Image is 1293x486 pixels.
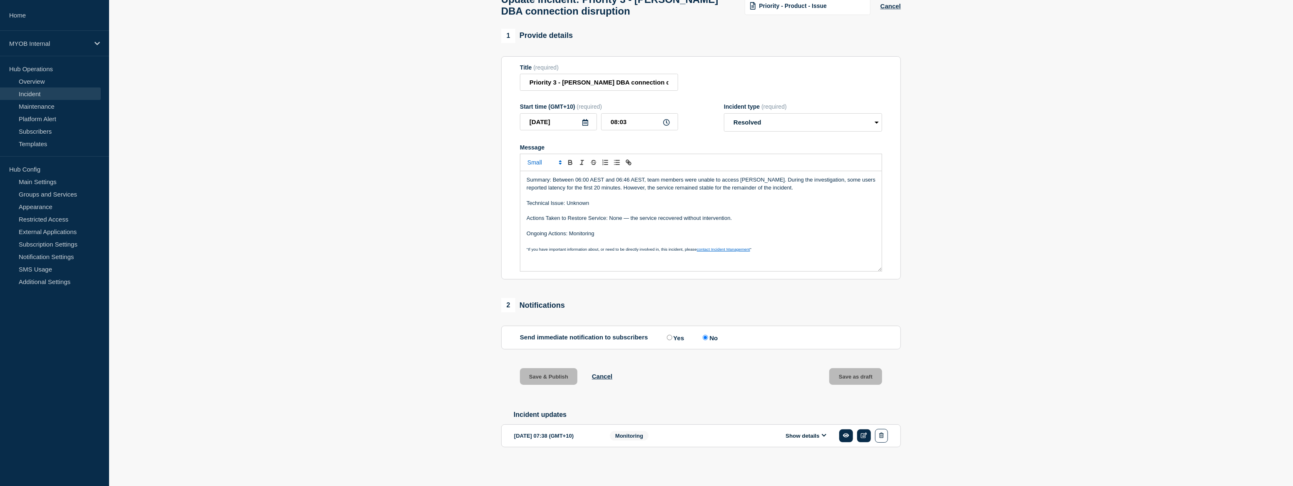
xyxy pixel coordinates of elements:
[576,157,588,167] button: Toggle italic text
[524,157,564,167] span: Font size
[588,157,599,167] button: Toggle strikethrough text
[514,411,901,419] h2: Incident updates
[9,40,89,47] p: MYOB Internal
[564,157,576,167] button: Toggle bold text
[611,157,623,167] button: Toggle bulleted list
[599,157,611,167] button: Toggle ordered list
[759,2,827,9] span: Priority - Product - Issue
[527,176,875,192] p: Summary: Between 06:00 AEST and 06:46 AEST, team members were unable to access [PERSON_NAME]. Dur...
[501,298,515,312] span: 2
[520,171,882,271] div: Message
[501,29,573,43] div: Provide details
[520,368,577,385] button: Save & Publish
[577,103,602,110] span: (required)
[701,334,718,341] label: No
[665,334,684,341] label: Yes
[527,247,697,252] span: "If you have important information about, or need to be directly involved in, this incident, please
[592,373,612,380] button: Cancel
[501,298,565,312] div: Notifications
[520,64,678,71] div: Title
[724,113,882,132] select: Incident type
[520,334,882,341] div: Send immediate notification to subscribers
[697,247,750,252] a: contact Incident Management
[527,214,875,222] p: Actions Taken to Restore Service: None — the service recovered without intervention.
[533,64,559,71] span: (required)
[623,157,634,167] button: Toggle link
[501,29,515,43] span: 1
[610,431,649,441] span: Monitoring
[724,103,882,110] div: Incident type
[750,2,756,10] img: template icon
[750,247,751,252] span: "
[880,2,901,10] button: Cancel
[514,429,597,443] div: [DATE] 07:38 (GMT+10)
[520,144,882,151] div: Message
[527,199,875,207] p: Technical Issue: Unknown
[520,74,678,91] input: Title
[667,335,672,340] input: Yes
[761,103,787,110] span: (required)
[703,335,708,340] input: No
[601,113,678,130] input: HH:MM
[520,334,648,341] p: Send immediate notification to subscribers
[783,432,829,439] button: Show details
[829,368,882,385] button: Save as draft
[527,230,875,237] p: Ongoing Actions: Monitoring
[520,113,597,130] input: YYYY-MM-DD
[520,103,678,110] div: Start time (GMT+10)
